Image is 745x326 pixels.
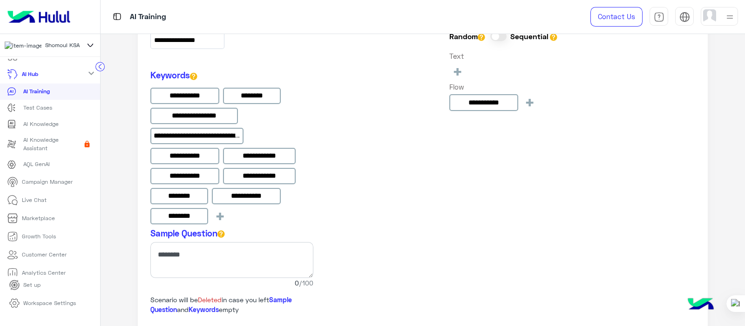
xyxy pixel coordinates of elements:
a: Workspace Settings [2,294,83,312]
span: Keywords [189,305,219,313]
button: + [449,63,466,79]
p: Live Chat [22,196,47,204]
h5: Sample Question [150,228,313,239]
span: Shomoul KSA [45,41,80,49]
p: Marketplace [22,214,55,222]
mat-icon: expand_more [86,68,97,79]
span: /100 [299,278,313,288]
p: Growth Tools [22,232,56,241]
h6: Random [449,32,485,41]
a: tab [650,7,668,27]
p: Workspace Settings [23,299,76,307]
p: Scenario will be in case you left and empty [150,295,313,315]
a: Contact Us [590,7,643,27]
p: AI Training [23,87,50,96]
h6: Sequential [510,32,558,41]
img: userImage [703,9,716,22]
p: AI Knowledge [23,120,59,128]
img: hulul-logo.png [684,289,717,321]
img: profile [724,11,736,23]
button: + [212,208,228,223]
h5: Keywords [150,70,313,81]
span: + [215,208,225,223]
p: AI Hub [22,70,38,78]
span: 0 [150,278,313,288]
h6: Flow [449,83,559,91]
span: + [524,94,535,110]
p: Campaign Manager [22,178,73,186]
a: Set up [2,276,48,294]
p: Test Cases [23,104,52,112]
p: AI Knowledge Assistant [23,136,81,153]
button: + [521,94,538,110]
p: Customer Center [22,250,67,259]
span: + [452,63,463,79]
span: Deleted [198,296,222,304]
img: 110260793960483 [5,42,41,50]
img: tab [111,11,123,22]
p: Analytics Center [22,269,66,277]
p: AQL GenAI [23,160,50,168]
img: Logo [4,7,74,27]
p: Set up [23,281,41,289]
img: tab [679,12,690,22]
h6: Text [449,52,559,60]
img: tab [654,12,664,22]
p: AI Training [130,11,166,23]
